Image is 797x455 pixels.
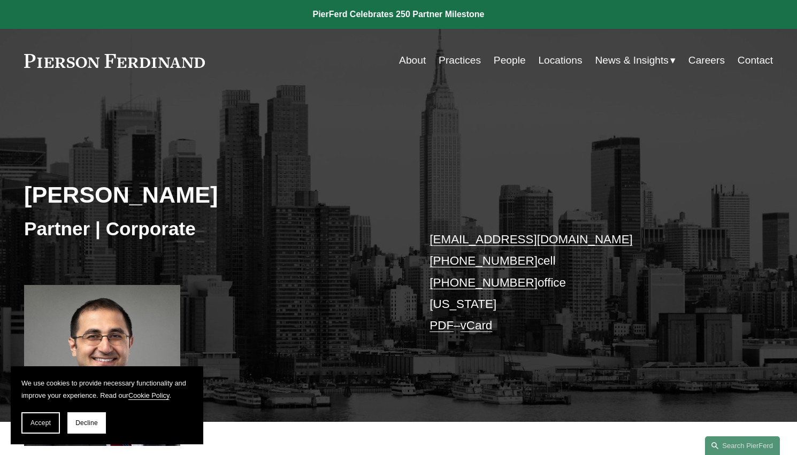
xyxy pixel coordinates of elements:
[688,50,725,71] a: Careers
[430,229,741,337] p: cell office [US_STATE] –
[430,276,538,289] a: [PHONE_NUMBER]
[705,436,780,455] a: Search this site
[538,50,582,71] a: Locations
[21,412,60,434] button: Accept
[430,233,632,246] a: [EMAIL_ADDRESS][DOMAIN_NAME]
[461,319,493,332] a: vCard
[430,319,454,332] a: PDF
[11,366,203,444] section: Cookie banner
[21,377,193,402] p: We use cookies to provide necessary functionality and improve your experience. Read our .
[430,254,538,267] a: [PHONE_NUMBER]
[439,50,481,71] a: Practices
[494,50,526,71] a: People
[24,217,399,241] h3: Partner | Corporate
[128,391,170,399] a: Cookie Policy
[24,181,399,209] h2: [PERSON_NAME]
[399,50,426,71] a: About
[75,419,98,427] span: Decline
[738,50,773,71] a: Contact
[67,412,106,434] button: Decline
[30,419,51,427] span: Accept
[595,50,676,71] a: folder dropdown
[595,51,669,70] span: News & Insights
